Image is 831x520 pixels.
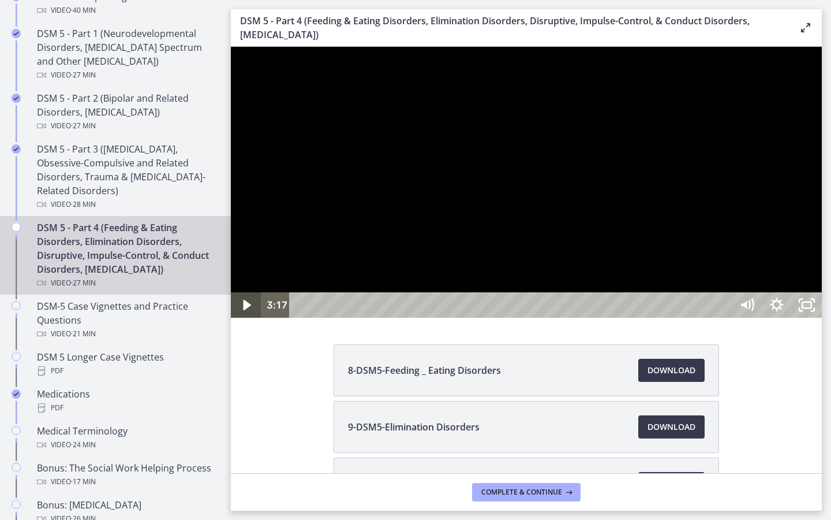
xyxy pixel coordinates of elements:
button: Unfullscreen [561,246,591,271]
span: · 27 min [71,119,96,133]
button: Show settings menu [531,246,561,271]
span: · 40 min [71,3,96,17]
div: Video [37,3,217,17]
div: PDF [37,364,217,378]
span: · 21 min [71,327,96,341]
div: Video [37,276,217,290]
button: Complete & continue [472,483,581,502]
a: Download [638,472,705,495]
div: Video [37,438,217,452]
span: · 17 min [71,475,96,489]
span: Download [647,420,695,434]
div: Bonus: The Social Work Helping Process [37,461,217,489]
span: Complete & continue [481,488,562,497]
div: DSM 5 - Part 2 (Bipolar and Related Disorders, [MEDICAL_DATA]) [37,91,217,133]
i: Completed [12,389,21,399]
div: Medications [37,387,217,415]
span: 8-DSM5-Feeding _ Eating Disorders [348,363,501,377]
i: Completed [12,144,21,154]
span: · 24 min [71,438,96,452]
span: 9-DSM5-Elimination Disorders [348,420,480,434]
div: DSM 5 Longer Case Vignettes [37,350,217,378]
button: Mute [501,246,531,271]
div: DSM 5 - Part 4 (Feeding & Eating Disorders, Elimination Disorders, Disruptive, Impulse-Control, &... [37,221,217,290]
a: Download [638,415,705,439]
i: Completed [12,29,21,38]
h3: DSM 5 - Part 4 (Feeding & Eating Disorders, Elimination Disorders, Disruptive, Impulse-Control, &... [240,14,780,42]
div: PDF [37,401,217,415]
div: Video [37,68,217,82]
div: DSM 5 - Part 1 (Neurodevelopmental Disorders, [MEDICAL_DATA] Spectrum and Other [MEDICAL_DATA]) [37,27,217,82]
span: · 27 min [71,68,96,82]
i: Completed [12,94,21,103]
div: DSM-5 Case Vignettes and Practice Questions [37,299,217,341]
iframe: Video Lesson [231,47,822,318]
span: Download [647,363,695,377]
div: Medical Terminology [37,424,217,452]
span: · 27 min [71,276,96,290]
div: DSM 5 - Part 3 ([MEDICAL_DATA], Obsessive-Compulsive and Related Disorders, Trauma & [MEDICAL_DAT... [37,142,217,211]
div: Video [37,475,217,489]
div: Video [37,327,217,341]
span: · 28 min [71,198,96,211]
div: Video [37,198,217,211]
a: Download [638,359,705,382]
div: Video [37,119,217,133]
